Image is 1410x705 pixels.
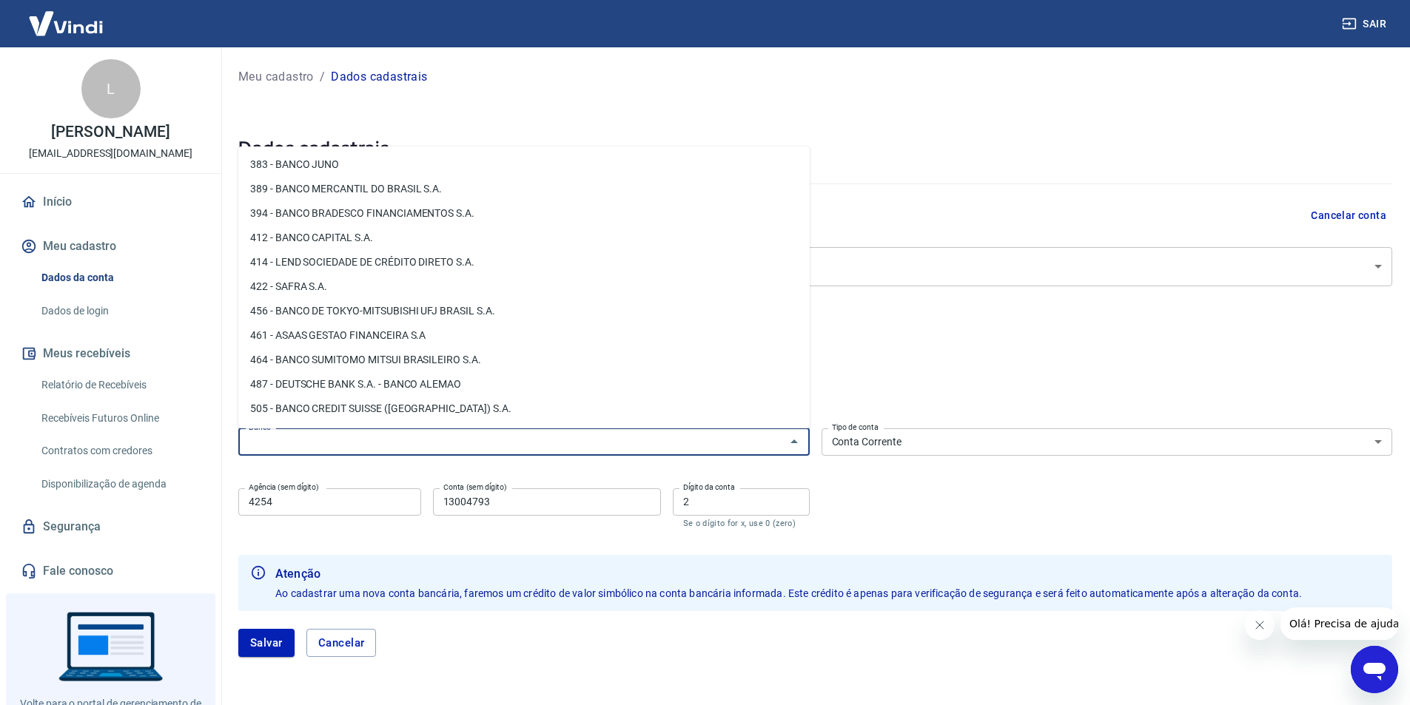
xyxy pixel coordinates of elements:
label: Dígito da conta [683,482,735,493]
li: 422 - SAFRA S.A. [238,274,810,299]
label: Banco [249,422,271,433]
li: 414 - LEND SOCIEDADE DE CRÉDITO DIRETO S.A. [238,250,810,274]
label: Conta (sem dígito) [443,482,507,493]
li: 461 - ASAAS GESTAO FINANCEIRA S.A [238,323,810,348]
p: Se o dígito for x, use 0 (zero) [683,519,799,528]
button: Fechar [784,431,805,452]
a: Fale conosco [18,555,204,587]
iframe: Botão para abrir a janela de mensagens [1351,646,1398,693]
button: Salvar [238,629,295,657]
li: 456 - BANCO DE TOKYO-MITSUBISHI UFJ BRASIL S.A. [238,299,810,323]
li: 509 - CELCOIN INSTITUICAO DE PAGAMENTO S.A. [238,421,810,445]
iframe: Mensagem da empresa [1280,607,1398,640]
span: Olá! Precisa de ajuda? [9,10,124,22]
button: Meus recebíveis [18,337,204,370]
button: Cancelar conta [1305,202,1392,229]
img: Vindi [18,1,114,46]
p: [PERSON_NAME] [51,124,169,140]
span: Ao cadastrar uma nova conta bancária, faremos um crédito de valor simbólico na conta bancária inf... [275,587,1302,599]
p: / [320,68,325,86]
li: 383 - BANCO JUNO [238,152,810,177]
li: 412 - BANCO CAPITAL S.A. [238,226,810,250]
a: Recebíveis Futuros Online [36,403,204,434]
div: Empório sem Álcool Ltda [238,247,1392,286]
a: Disponibilização de agenda [36,469,204,499]
iframe: Fechar mensagem [1245,610,1275,640]
button: Sair [1339,10,1392,38]
div: L [81,59,141,118]
li: 464 - BANCO SUMITOMO MITSUI BRASILEIRO S.A. [238,348,810,372]
label: Agência (sem dígito) [249,482,319,493]
a: Início [18,186,204,218]
p: [EMAIL_ADDRESS][DOMAIN_NAME] [29,146,192,161]
button: Cancelar [306,629,377,657]
a: Dados de login [36,296,204,326]
a: Meu cadastro [238,68,314,86]
a: Dados da conta [36,263,204,293]
a: Contratos com credores [36,436,204,466]
button: Meu cadastro [18,230,204,263]
a: Relatório de Recebíveis [36,370,204,400]
li: 505 - BANCO CREDIT SUISSE ([GEOGRAPHIC_DATA]) S.A. [238,397,810,421]
a: Segurança [18,510,204,543]
li: 389 - BANCO MERCANTIL DO BRASIL S.A. [238,177,810,201]
h5: Dados cadastrais [238,136,1392,160]
p: Dados cadastrais [331,68,427,86]
li: 487 - DEUTSCHE BANK S.A. - BANCO ALEMAO [238,372,810,397]
label: Tipo de conta [832,422,879,433]
b: Atenção [275,565,1302,583]
li: 394 - BANCO BRADESCO FINANCIAMENTOS S.A. [238,201,810,226]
